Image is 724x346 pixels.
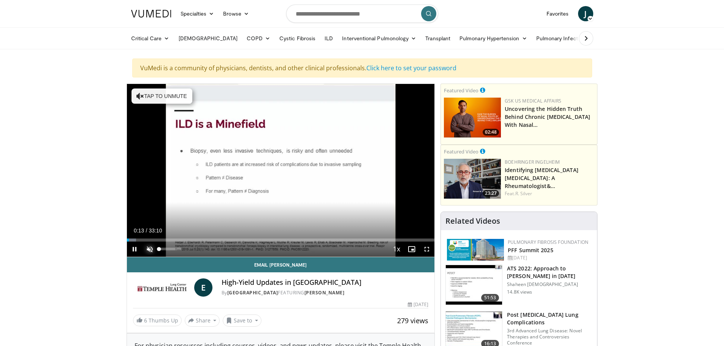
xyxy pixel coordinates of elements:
[127,84,435,257] video-js: Video Player
[515,190,532,197] a: R. Silver
[127,239,435,242] div: Progress Bar
[222,278,428,287] h4: High-Yield Updates in [GEOGRAPHIC_DATA]
[127,31,174,46] a: Critical Care
[133,278,191,297] img: Temple Lung Center
[419,242,434,257] button: Fullscreen
[389,242,404,257] button: Playback Rate
[219,6,253,21] a: Browse
[286,5,438,23] input: Search topics, interventions
[134,228,144,234] span: 0:13
[320,31,337,46] a: ILD
[222,289,428,296] div: By FEATURING
[366,64,456,72] a: Click here to set your password
[445,216,500,226] h4: Related Videos
[507,289,532,295] p: 14.8K views
[133,314,182,326] a: 6 Thumbs Up
[142,242,157,257] button: Unmute
[176,6,219,21] a: Specialties
[397,316,428,325] span: 279 views
[578,6,593,21] a: J
[444,98,501,137] img: d04c7a51-d4f2-46f9-936f-c139d13e7fbe.png.150x105_q85_crop-smart_upscale.png
[421,31,455,46] a: Transplant
[481,294,499,302] span: 51:53
[127,257,435,272] a: Email [PERSON_NAME]
[542,6,573,21] a: Favorites
[131,88,192,104] button: Tap to unmute
[483,129,499,136] span: 02:48
[275,31,320,46] a: Cystic Fibrosis
[337,31,421,46] a: Interventional Pulmonology
[444,98,501,137] a: 02:48
[445,265,593,305] a: 51:53 ATS 2022: Approach to [PERSON_NAME] in [DATE] Shaheen [DEMOGRAPHIC_DATA] 14.8K views
[507,281,593,288] p: Shaheen [DEMOGRAPHIC_DATA]
[159,248,181,250] div: Volume Level
[444,159,501,199] img: dcc7dc38-d620-4042-88f3-56bf6082e623.png.150x105_q85_crop-smart_upscale.png
[404,242,419,257] button: Enable picture-in-picture mode
[508,254,591,261] div: [DATE]
[507,311,593,326] h3: Post [MEDICAL_DATA] Lung Complications
[507,265,593,280] h3: ATS 2022: Approach to [PERSON_NAME] in [DATE]
[127,242,142,257] button: Pause
[223,314,261,327] button: Save to
[505,98,561,104] a: GSK US Medical Affairs
[508,246,553,254] a: PFF Summit 2025
[444,87,478,94] small: Featured Video
[505,159,560,165] a: Boehringer Ingelheim
[507,328,593,346] p: 3rd Advanced Lung Disease: Novel Therapies and Controversies Conference
[455,31,532,46] a: Pulmonary Hypertension
[408,301,428,308] div: [DATE]
[483,190,499,197] span: 23:27
[131,10,171,17] img: VuMedi Logo
[174,31,242,46] a: [DEMOGRAPHIC_DATA]
[304,289,345,296] a: [PERSON_NAME]
[146,228,147,234] span: /
[446,265,502,305] img: 5903cf87-07ec-4ec6-b228-01333f75c79d.150x105_q85_crop-smart_upscale.jpg
[144,317,147,324] span: 6
[505,190,594,197] div: Feat.
[149,228,162,234] span: 33:10
[242,31,275,46] a: COPD
[532,31,597,46] a: Pulmonary Infection
[132,58,592,77] div: VuMedi is a community of physicians, dentists, and other clinical professionals.
[185,314,220,327] button: Share
[444,159,501,199] a: 23:27
[194,278,212,297] a: E
[508,239,588,245] a: Pulmonary Fibrosis Foundation
[227,289,278,296] a: [GEOGRAPHIC_DATA]
[505,105,590,128] a: Uncovering the Hidden Truth Behind Chronic [MEDICAL_DATA] With Nasal…
[444,148,478,155] small: Featured Video
[447,239,504,261] img: 84d5d865-2f25-481a-859d-520685329e32.png.150x105_q85_autocrop_double_scale_upscale_version-0.2.png
[505,166,578,190] a: Identifying [MEDICAL_DATA] [MEDICAL_DATA]: A Rheumatologist&…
